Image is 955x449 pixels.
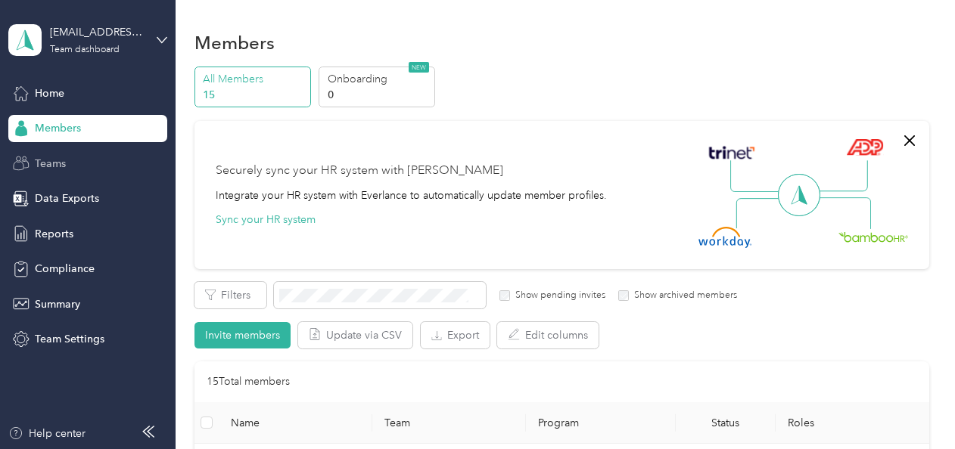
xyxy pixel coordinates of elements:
[35,190,99,206] span: Data Exports
[219,402,372,444] th: Name
[526,402,676,444] th: Program
[8,426,86,441] button: Help center
[35,331,104,347] span: Team Settings
[50,24,145,40] div: [EMAIL_ADDRESS][PERSON_NAME][DOMAIN_NAME]
[35,85,64,101] span: Home
[705,142,758,163] img: Trinet
[298,322,412,348] button: Update via CSV
[409,62,429,73] span: NEW
[776,402,929,444] th: Roles
[497,322,599,348] button: Edit columns
[35,120,81,136] span: Members
[328,87,431,103] p: 0
[372,402,526,444] th: Team
[207,373,290,390] p: 15 Total members
[676,402,776,444] th: Status
[35,156,66,172] span: Teams
[35,296,80,312] span: Summary
[698,227,751,248] img: Workday
[736,197,789,228] img: Line Left Down
[815,160,868,192] img: Line Right Up
[846,138,883,156] img: ADP
[194,322,291,348] button: Invite members
[216,187,607,203] div: Integrate your HR system with Everlance to automatically update member profiles.
[203,71,306,87] p: All Members
[35,226,73,242] span: Reports
[730,160,783,193] img: Line Left Up
[35,261,95,277] span: Compliance
[216,212,316,228] button: Sync your HR system
[838,231,908,242] img: BambooHR
[870,364,955,449] iframe: Everlance-gr Chat Button Frame
[231,416,360,429] span: Name
[216,162,503,180] div: Securely sync your HR system with [PERSON_NAME]
[328,71,431,87] p: Onboarding
[194,282,266,308] button: Filters
[421,322,490,348] button: Export
[510,289,605,302] label: Show pending invites
[194,35,275,51] h1: Members
[50,45,120,54] div: Team dashboard
[818,197,871,230] img: Line Right Down
[629,289,737,302] label: Show archived members
[203,87,306,103] p: 15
